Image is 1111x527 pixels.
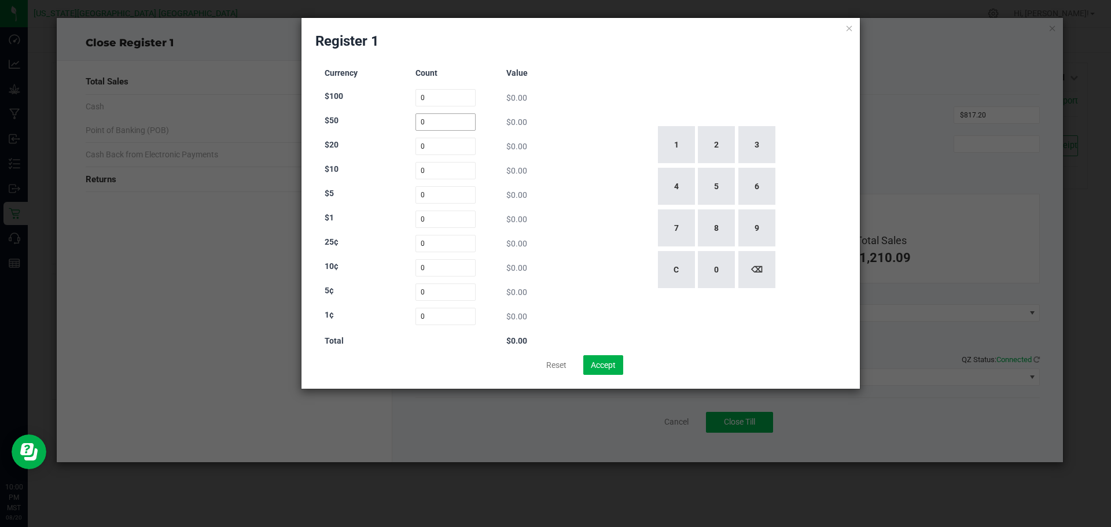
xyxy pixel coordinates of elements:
button: 9 [738,209,775,246]
button: 7 [658,209,695,246]
input: Count [415,211,476,228]
label: $20 [325,139,339,151]
input: Count [415,113,476,131]
button: C [658,251,695,288]
span: $0.00 [506,142,527,151]
input: Count [415,162,476,179]
button: 0 [698,251,735,288]
input: Count [415,186,476,204]
span: $0.00 [506,215,527,224]
input: Count [415,308,476,325]
input: Count [415,283,476,301]
h3: Currency [325,69,385,78]
label: $50 [325,115,339,127]
input: Count [415,259,476,277]
label: $5 [325,187,334,200]
label: 25¢ [325,236,339,248]
button: 8 [698,209,735,246]
label: $1 [325,212,334,224]
button: Accept [583,355,623,375]
input: Count [415,138,476,155]
span: $0.00 [506,288,527,297]
h3: Value [506,69,567,78]
h2: Register 1 [315,32,379,50]
span: $0.00 [506,117,527,127]
button: 4 [658,168,695,205]
button: 1 [658,126,695,163]
button: 6 [738,168,775,205]
iframe: Resource center [12,434,46,469]
label: 5¢ [325,285,334,297]
span: $0.00 [506,239,527,248]
input: Count [415,89,476,106]
button: 2 [698,126,735,163]
label: 10¢ [325,260,339,272]
label: $10 [325,163,339,175]
label: 1¢ [325,309,334,321]
button: 5 [698,168,735,205]
span: $0.00 [506,190,527,200]
span: $0.00 [506,93,527,102]
button: Reset [539,355,574,375]
span: $0.00 [506,263,527,272]
input: Count [415,235,476,252]
h3: Total [325,337,385,345]
span: $0.00 [506,312,527,321]
button: 3 [738,126,775,163]
h3: Count [415,69,476,78]
button: ⌫ [738,251,775,288]
label: $100 [325,90,343,102]
h3: $0.00 [506,337,567,345]
span: $0.00 [506,166,527,175]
